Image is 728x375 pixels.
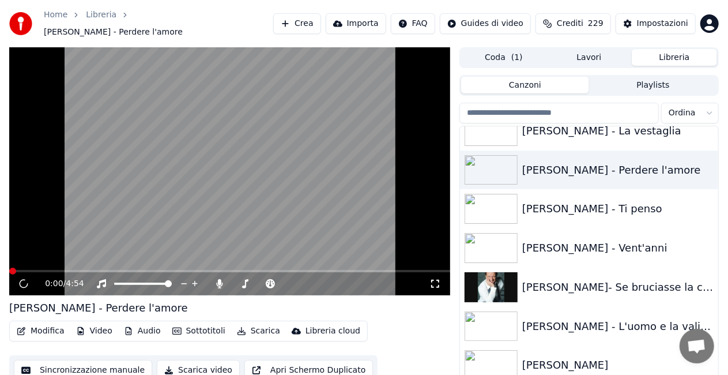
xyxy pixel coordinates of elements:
button: Lavori [546,49,632,66]
button: Coda [461,49,546,66]
nav: breadcrumb [44,9,273,38]
span: Crediti [557,18,583,29]
button: Audio [119,323,165,339]
button: Guides di video [440,13,531,34]
div: [PERSON_NAME] [522,357,714,373]
div: Impostazioni [637,18,688,29]
span: ( 1 ) [511,52,523,63]
button: Scarica [232,323,285,339]
button: Crea [273,13,320,34]
a: Libreria [86,9,116,21]
div: [PERSON_NAME] - L'uomo e la valigia [522,318,714,335]
a: Aprire la chat [680,329,714,363]
span: Ordina [669,107,696,119]
span: 229 [588,18,603,29]
a: Home [44,9,67,21]
div: [PERSON_NAME] - Ti penso [522,201,714,217]
button: Impostazioni [616,13,696,34]
button: Crediti229 [535,13,611,34]
span: 0:00 [45,278,63,290]
button: Playlists [589,77,717,93]
div: [PERSON_NAME] - Perdere l'amore [522,162,714,178]
div: [PERSON_NAME] - Perdere l'amore [9,300,188,316]
button: Video [71,323,117,339]
img: youka [9,12,32,35]
span: [PERSON_NAME] - Perdere l'amore [44,27,183,38]
button: Canzoni [461,77,589,93]
button: Importa [326,13,386,34]
div: / [45,278,73,290]
button: Libreria [632,49,717,66]
div: [PERSON_NAME]- Se bruciasse la città [522,279,714,295]
span: 4:54 [66,278,84,290]
div: [PERSON_NAME] - La vestaglia [522,123,714,139]
div: [PERSON_NAME] - Vent'anni [522,240,714,256]
button: Modifica [12,323,69,339]
div: Libreria cloud [305,325,360,337]
button: FAQ [391,13,435,34]
button: Sottotitoli [168,323,230,339]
